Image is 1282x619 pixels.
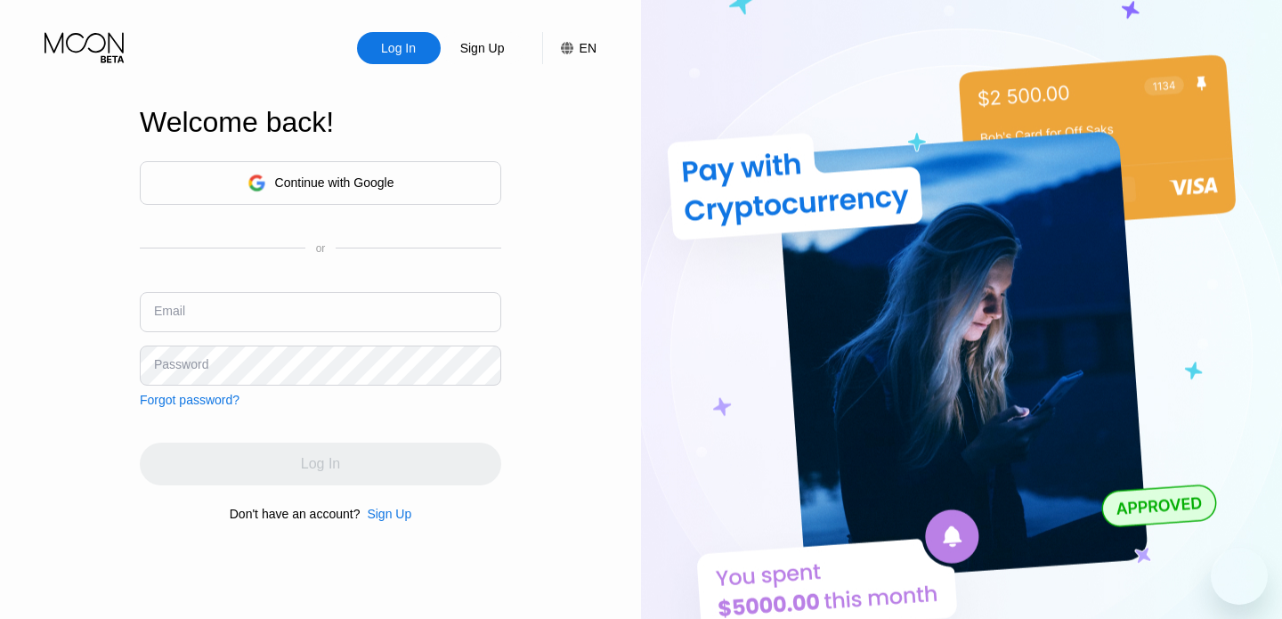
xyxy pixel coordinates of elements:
[275,175,394,190] div: Continue with Google
[140,161,501,205] div: Continue with Google
[379,39,418,57] div: Log In
[580,41,596,55] div: EN
[441,32,524,64] div: Sign Up
[357,32,441,64] div: Log In
[360,507,411,521] div: Sign Up
[140,393,239,407] div: Forgot password?
[140,106,501,139] div: Welcome back!
[458,39,507,57] div: Sign Up
[154,304,185,318] div: Email
[1211,548,1268,605] iframe: Tombol untuk meluncurkan jendela pesan
[154,357,208,371] div: Password
[316,242,326,255] div: or
[230,507,361,521] div: Don't have an account?
[367,507,411,521] div: Sign Up
[542,32,596,64] div: EN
